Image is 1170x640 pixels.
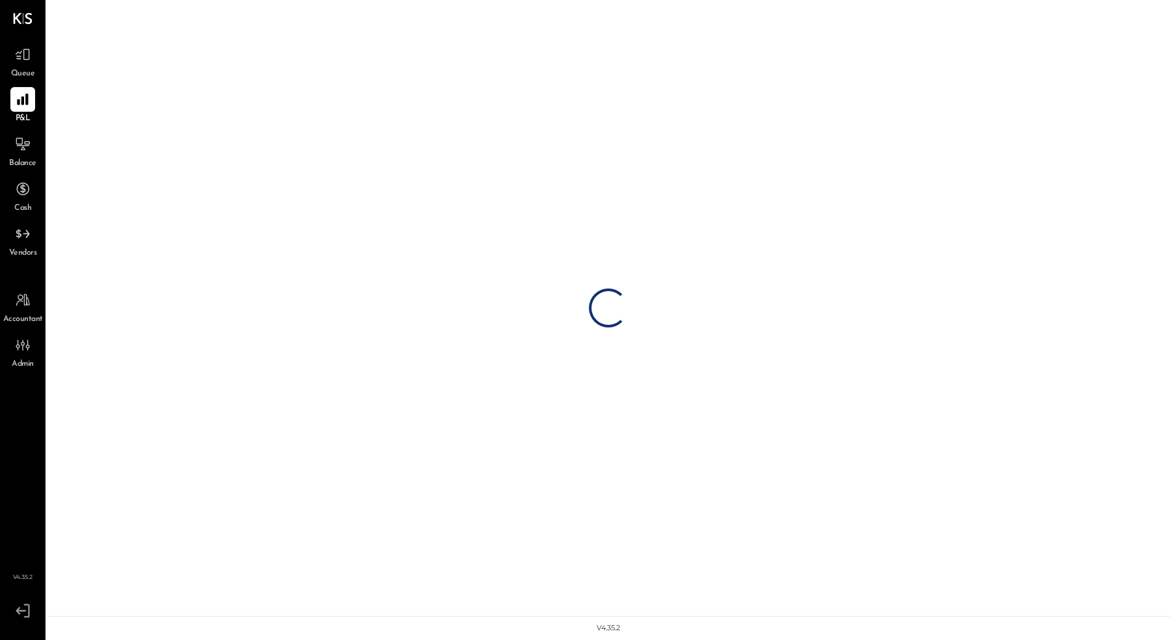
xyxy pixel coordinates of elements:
span: Queue [11,68,35,80]
span: Admin [12,359,34,370]
span: Accountant [3,314,43,326]
span: Balance [9,158,36,170]
span: Vendors [9,248,37,259]
a: Accountant [1,288,45,326]
span: Cash [14,203,31,214]
div: v 4.35.2 [597,623,620,634]
a: P&L [1,87,45,125]
span: P&L [16,113,31,125]
a: Admin [1,333,45,370]
a: Vendors [1,222,45,259]
a: Balance [1,132,45,170]
a: Queue [1,42,45,80]
a: Cash [1,177,45,214]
